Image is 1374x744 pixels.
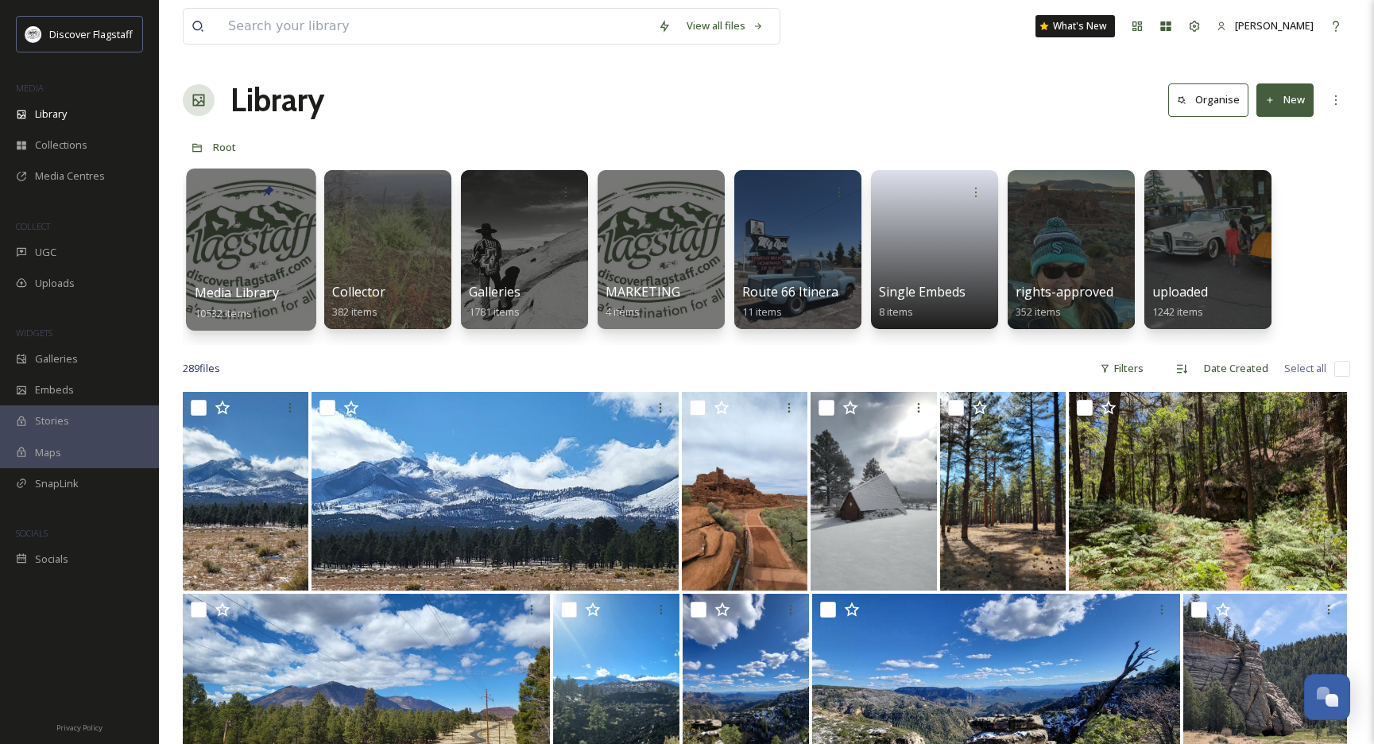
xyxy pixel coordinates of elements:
[1035,15,1115,37] a: What's New
[469,304,520,319] span: 1781 items
[25,26,41,42] img: Untitled%20design%20(1).png
[1304,674,1350,720] button: Open Chat
[35,476,79,491] span: SnapLink
[195,305,252,320] span: 10532 items
[606,285,680,319] a: MARKETING4 items
[1196,353,1276,384] div: Date Created
[1209,10,1322,41] a: [PERSON_NAME]
[1235,18,1314,33] span: [PERSON_NAME]
[35,552,68,567] span: Socials
[879,304,913,319] span: 8 items
[1069,392,1347,591] img: ext_1758232520.929431_izabel.madaleno@flagstaffaz.gov-PXL_20250615_181309749.jpg
[879,285,966,319] a: Single Embeds8 items
[1092,353,1151,384] div: Filters
[35,107,67,122] span: Library
[332,304,377,319] span: 382 items
[35,413,69,428] span: Stories
[35,382,74,397] span: Embeds
[183,361,220,376] span: 289 file s
[230,76,324,124] a: Library
[56,723,103,733] span: Privacy Policy
[183,392,308,591] img: ext_1758232523.065112_izabel.madaleno@flagstaffaz.gov-20241020_141228.jpg
[469,285,521,319] a: Galleries1781 items
[1256,83,1314,116] button: New
[742,285,960,319] a: Route 66 Itinerary Subgroup Photos11 items
[1016,304,1061,319] span: 352 items
[35,351,78,366] span: Galleries
[1016,283,1113,300] span: rights-approved
[1168,83,1256,116] a: Organise
[35,169,105,184] span: Media Centres
[742,283,960,300] span: Route 66 Itinerary Subgroup Photos
[469,283,521,300] span: Galleries
[682,392,807,591] img: ext_1758232522.202066_izabel.madaleno@flagstaffaz.gov-20241105_124011.jpg
[35,276,75,291] span: Uploads
[16,82,44,94] span: MEDIA
[35,445,61,460] span: Maps
[606,283,680,300] span: MARKETING
[16,527,48,539] span: SOCIALS
[16,327,52,339] span: WIDGETS
[1152,304,1203,319] span: 1242 items
[940,392,1066,591] img: ext_1758232521.584951_izabel.madaleno@flagstaffaz.gov-20250321_155220.jpg
[606,304,640,319] span: 4 items
[35,245,56,260] span: UGC
[1016,285,1113,319] a: rights-approved352 items
[49,27,133,41] span: Discover Flagstaff
[332,283,385,300] span: Collector
[679,10,772,41] a: View all files
[35,138,87,153] span: Collections
[213,138,236,157] a: Root
[312,392,679,591] img: ext_1758232522.575308_izabel.madaleno@flagstaffaz.gov-20241020_141233.jpg
[742,304,782,319] span: 11 items
[1168,83,1248,116] button: Organise
[879,283,966,300] span: Single Embeds
[811,392,936,591] img: ext_1758232521.734413_izabel.madaleno@flagstaffaz.gov-20250214_093631.jpg
[213,140,236,154] span: Root
[195,285,279,320] a: Media Library10532 items
[195,284,279,301] span: Media Library
[1152,285,1208,319] a: uploaded1242 items
[16,220,50,232] span: COLLECT
[1284,361,1326,376] span: Select all
[220,9,650,44] input: Search your library
[56,717,103,736] a: Privacy Policy
[332,285,385,319] a: Collector382 items
[1152,283,1208,300] span: uploaded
